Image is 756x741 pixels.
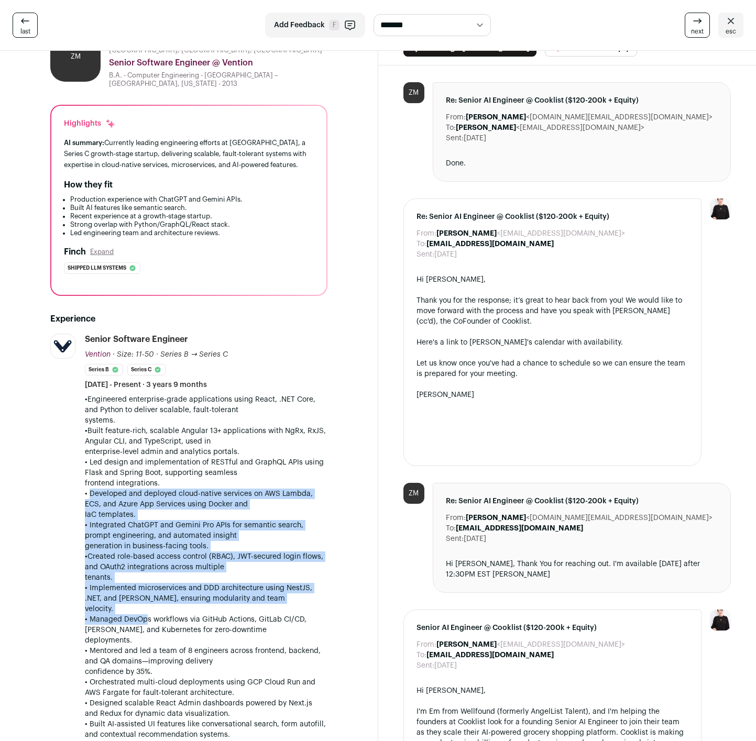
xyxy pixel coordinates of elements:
[434,660,457,671] dd: [DATE]
[20,27,30,36] span: last
[70,212,314,220] li: Recent experience at a growth-stage startup.
[109,71,327,88] div: B.A. - Computer Engineering - [GEOGRAPHIC_DATA] – [GEOGRAPHIC_DATA], [US_STATE] - 2013
[85,364,123,375] li: Series B
[417,239,426,249] dt: To:
[329,20,339,30] span: F
[417,295,689,327] div: Thank you for the response; it’s great to hear back from you! We would like to move forward with ...
[51,337,75,356] img: dafc7cee1f051c6242959d2a1fd9038bf4828ffb087992c21ec880ccc1338a36.jpg
[456,123,644,133] dd: <[EMAIL_ADDRESS][DOMAIN_NAME]>
[456,525,583,532] b: [EMAIL_ADDRESS][DOMAIN_NAME]
[417,685,689,696] div: Hi [PERSON_NAME],
[436,230,497,237] b: [PERSON_NAME]
[274,20,325,30] span: Add Feedback
[426,651,554,659] b: [EMAIL_ADDRESS][DOMAIN_NAME]
[68,263,126,273] span: Shipped llm systems
[50,313,327,325] h2: Experience
[446,559,718,580] div: Hi [PERSON_NAME], Thank You for reaching out. I'm available [DATE] after 12:30PM EST [PERSON_NAME]
[70,229,314,237] li: Led engineering team and architecture reviews.
[85,380,207,390] span: [DATE] - Present · 3 years 9 months
[436,639,625,650] dd: <[EMAIL_ADDRESS][DOMAIN_NAME]>
[85,457,327,489] p: • Led design and implementation of RESTful and GraphQL APIs using Flask and Spring Boot, supporti...
[417,358,689,379] div: Let us know once you've had a chance to schedule so we can ensure the team is prepared for your m...
[446,513,466,523] dt: From:
[70,220,314,229] li: Strong overlap with Python/GraphQL/React stack.
[109,57,327,69] div: Senior Software Engineer @ Vention
[464,133,486,143] dd: [DATE]
[446,534,464,544] dt: Sent:
[446,496,718,506] span: Re: Senior AI Engineer @ Cooklist ($120-200k + Equity)
[156,349,158,360] span: ·
[417,339,623,346] a: Here's a link to [PERSON_NAME]'s calendar with availability.
[85,426,327,457] p: •Built feature-rich, scalable Angular 13+ applications with NgRx, RxJS, Angular CLI, and TypeScri...
[417,274,689,285] div: Hi [PERSON_NAME],
[403,82,424,103] div: ZM
[466,114,526,121] b: [PERSON_NAME]
[436,641,497,648] b: [PERSON_NAME]
[710,610,731,631] img: 9240684-medium_jpg
[718,13,743,38] a: esc
[417,228,436,239] dt: From:
[85,614,327,646] p: • Managed DevOps workflows via GitHub Actions, GitLab CI/CD, [PERSON_NAME], and Kubernetes for ze...
[64,139,104,146] span: AI summary:
[464,534,486,544] dd: [DATE]
[64,118,116,129] div: Highlights
[70,204,314,212] li: Built AI features like semantic search.
[85,677,327,698] p: • Orchestrated multi-cloud deployments using GCP Cloud Run and AWS Fargate for fault-tolerant arc...
[85,394,327,426] p: •Engineered enterprise-grade applications using React, .NET Core, and Python to deliver scalable,...
[85,719,327,740] p: • Built AI-assisted UI features like conversational search, form autofill, and contextual recomme...
[726,27,736,36] span: esc
[446,523,456,534] dt: To:
[446,133,464,143] dt: Sent:
[417,650,426,660] dt: To:
[466,514,526,522] b: [PERSON_NAME]
[85,583,327,614] p: • Implemented microservices and DDD architecture using NestJS, .NET, and [PERSON_NAME], ensuring ...
[446,123,456,133] dt: To:
[417,390,689,400] div: [PERSON_NAME]
[85,551,327,583] p: •Created role-based access control (RBAC), JWT-secured login flows, and OAuth2 integrations acros...
[446,112,466,123] dt: From:
[466,513,713,523] dd: <[DOMAIN_NAME][EMAIL_ADDRESS][DOMAIN_NAME]>
[456,124,516,131] b: [PERSON_NAME]
[685,13,710,38] a: next
[434,249,457,260] dd: [DATE]
[13,13,38,38] a: last
[50,31,101,82] div: ZM
[160,351,228,358] span: Series B → Series C
[466,112,713,123] dd: <[DOMAIN_NAME][EMAIL_ADDRESS][DOMAIN_NAME]>
[691,27,704,36] span: next
[85,334,188,345] div: Senior Software Engineer
[64,137,314,170] div: Currently leading engineering efforts at [GEOGRAPHIC_DATA], a Series C growth-stage startup, deli...
[85,646,327,677] p: • Mentored and led a team of 8 engineers across frontend, backend, and QA domains—improving deliv...
[403,483,424,504] div: ZM
[70,195,314,204] li: Production experience with ChatGPT and Gemini APIs.
[90,248,114,256] button: Expand
[85,351,111,358] span: Vention
[417,249,434,260] dt: Sent:
[446,95,718,106] span: Re: Senior AI Engineer @ Cooklist ($120-200k + Equity)
[64,179,113,191] h2: How they fit
[417,660,434,671] dt: Sent:
[417,639,436,650] dt: From:
[417,623,689,633] span: Senior AI Engineer @ Cooklist ($120-200k + Equity)
[446,158,718,169] div: Done.
[64,246,86,258] h2: Finch
[426,240,554,248] b: [EMAIL_ADDRESS][DOMAIN_NAME]
[85,520,327,551] p: • Integrated ChatGPT and Gemini Pro APIs for semantic search, prompt engineering, and automated i...
[265,13,365,38] button: Add Feedback F
[113,351,154,358] span: · Size: 11-50
[85,698,327,719] p: • Designed scalable React Admin dashboards powered by Next.js and Redux for dynamic data visualiz...
[85,489,327,520] p: • Developed and deployed cloud-native services on AWS Lambda, ECS, and Azure App Services using D...
[436,228,625,239] dd: <[EMAIL_ADDRESS][DOMAIN_NAME]>
[417,212,689,222] span: Re: Senior AI Engineer @ Cooklist ($120-200k + Equity)
[127,364,166,375] li: Series C
[710,198,731,219] img: 9240684-medium_jpg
